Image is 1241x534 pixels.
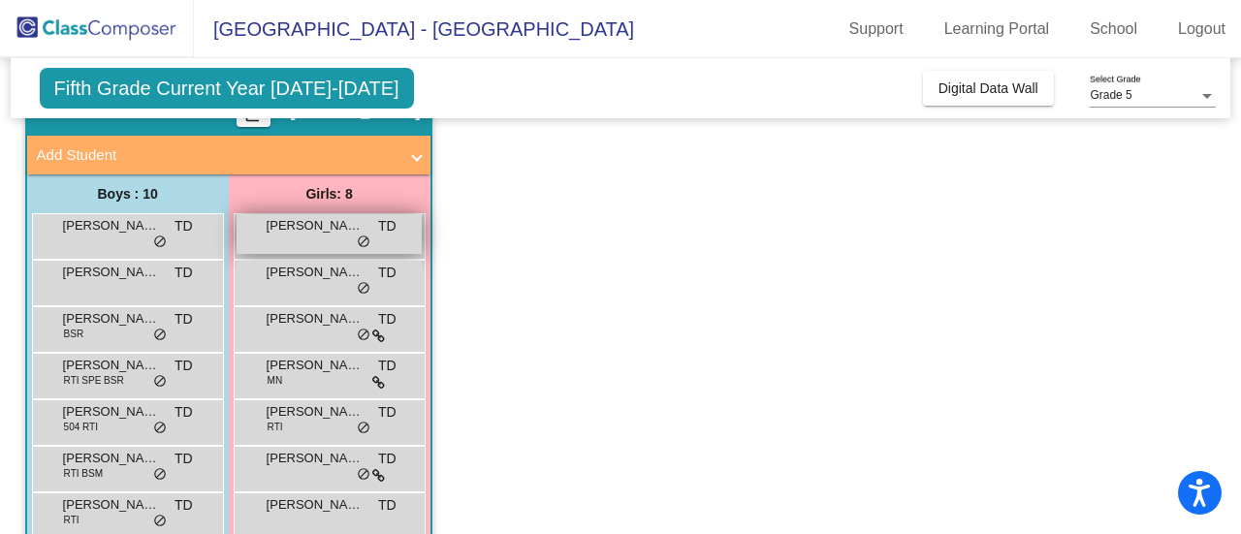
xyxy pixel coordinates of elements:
span: [GEOGRAPHIC_DATA] - [GEOGRAPHIC_DATA] [194,14,634,45]
span: TD [378,263,397,283]
span: Digital Data Wall [939,80,1038,96]
span: TD [378,495,397,516]
span: [PERSON_NAME] [PERSON_NAME] [267,216,364,236]
span: TD [378,356,397,376]
span: TD [175,263,193,283]
span: TD [378,402,397,423]
span: RTI SPE BSR [64,373,124,388]
a: Learning Portal [929,14,1066,45]
a: Logout [1162,14,1241,45]
span: RTI [64,513,80,527]
span: do_not_disturb_alt [153,421,167,436]
span: do_not_disturb_alt [357,281,370,297]
mat-panel-title: Add Student [37,144,398,167]
span: TD [175,495,193,516]
span: TD [378,449,397,469]
span: [PERSON_NAME] [63,495,160,515]
span: do_not_disturb_alt [153,514,167,529]
span: BSR [64,327,84,341]
span: 504 RTI [64,420,98,434]
span: do_not_disturb_alt [357,467,370,483]
span: TD [175,449,193,469]
span: do_not_disturb_alt [153,467,167,483]
span: TD [378,309,397,330]
span: [PERSON_NAME] [267,309,364,329]
span: [PERSON_NAME] [63,356,160,375]
span: do_not_disturb_alt [357,235,370,250]
span: [PERSON_NAME] [267,495,364,515]
span: do_not_disturb_alt [153,374,167,390]
button: Digital Data Wall [923,71,1054,106]
span: do_not_disturb_alt [153,235,167,250]
span: TD [175,356,193,376]
span: [PERSON_NAME] [267,449,364,468]
span: TD [175,309,193,330]
a: Support [834,14,919,45]
span: [PERSON_NAME] [267,356,364,375]
span: TD [175,216,193,236]
span: [PERSON_NAME] [267,402,364,422]
div: Boys : 10 [27,174,229,213]
span: [PERSON_NAME] [63,216,160,236]
mat-expansion-panel-header: Add Student [27,136,430,174]
a: School [1074,14,1153,45]
span: [PERSON_NAME] [267,263,364,282]
span: [PERSON_NAME] [63,449,160,468]
button: Print Students Details [237,98,270,127]
span: Fifth Grade Current Year [DATE]-[DATE] [40,68,414,109]
span: [PERSON_NAME] [63,309,160,329]
span: [PERSON_NAME] [63,263,160,282]
span: Grade 5 [1090,88,1131,102]
span: RTI [268,420,283,434]
span: RTI BSM [64,466,103,481]
span: MN [268,373,283,388]
div: Girls: 8 [229,174,430,213]
span: do_not_disturb_alt [357,421,370,436]
span: TD [175,402,193,423]
span: TD [378,216,397,236]
span: [PERSON_NAME] [63,402,160,422]
span: do_not_disturb_alt [153,328,167,343]
span: do_not_disturb_alt [357,328,370,343]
